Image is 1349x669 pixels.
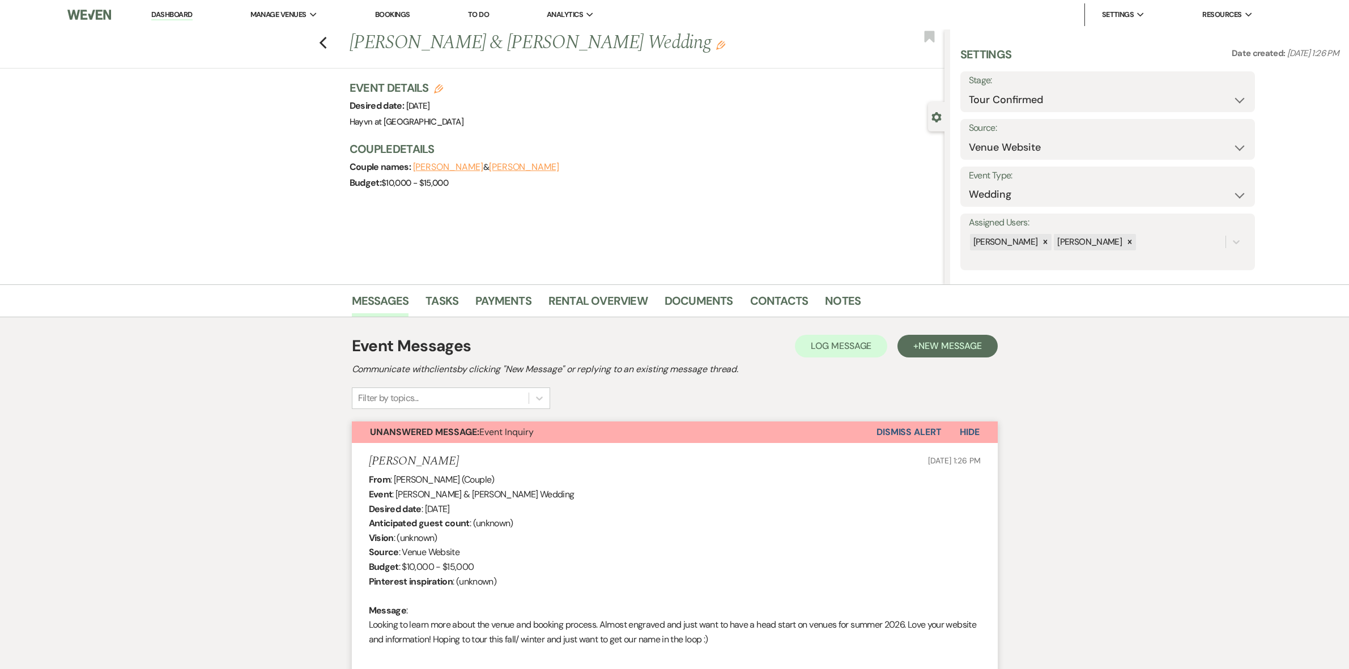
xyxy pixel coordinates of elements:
label: Source: [969,120,1246,137]
a: To Do [468,10,489,19]
label: Event Type: [969,168,1246,184]
div: : [PERSON_NAME] (Couple) : [PERSON_NAME] & [PERSON_NAME] Wedding : [DATE] : (unknown) : (unknown)... [369,472,981,661]
strong: Unanswered Message: [370,426,479,438]
span: Hayvn at [GEOGRAPHIC_DATA] [350,116,463,127]
span: Settings [1102,9,1134,20]
span: & [413,161,559,173]
a: Contacts [750,292,808,317]
a: Documents [665,292,733,317]
b: Desired date [369,503,422,515]
button: [PERSON_NAME] [489,163,559,172]
button: [PERSON_NAME] [413,163,483,172]
b: Message [369,604,407,616]
h3: Couple Details [350,141,933,157]
div: [PERSON_NAME] [1054,234,1124,250]
button: Log Message [795,335,887,357]
b: Budget [369,561,399,573]
span: Analytics [547,9,583,20]
h3: Event Details [350,80,463,96]
span: Desired date: [350,100,406,112]
b: From [369,474,390,485]
span: Date created: [1232,48,1287,59]
button: Hide [942,421,998,443]
div: Filter by topics... [358,391,419,405]
span: Resources [1202,9,1241,20]
span: [DATE] [406,100,430,112]
h3: Settings [960,46,1012,71]
b: Source [369,546,399,558]
a: Payments [475,292,531,317]
a: Messages [352,292,409,317]
button: +New Message [897,335,997,357]
b: Anticipated guest count [369,517,470,529]
span: [DATE] 1:26 PM [928,455,980,466]
span: Log Message [811,340,871,352]
div: [PERSON_NAME] [970,234,1040,250]
span: Budget: [350,177,382,189]
b: Event [369,488,393,500]
h2: Communicate with clients by clicking "New Message" or replying to an existing message thread. [352,363,998,376]
a: Bookings [375,10,410,19]
h1: [PERSON_NAME] & [PERSON_NAME] Wedding [350,29,821,57]
button: Edit [716,40,725,50]
span: New Message [918,340,981,352]
a: Tasks [425,292,458,317]
b: Vision [369,532,394,544]
label: Stage: [969,73,1246,89]
span: Hide [960,426,980,438]
button: Unanswered Message:Event Inquiry [352,421,876,443]
a: Rental Overview [548,292,648,317]
a: Notes [825,292,861,317]
span: Event Inquiry [370,426,534,438]
b: Pinterest inspiration [369,576,453,587]
a: Dashboard [151,10,192,20]
span: Couple names: [350,161,413,173]
span: Manage Venues [250,9,307,20]
h5: [PERSON_NAME] [369,454,459,468]
button: Dismiss Alert [876,421,942,443]
img: Weven Logo [67,3,111,27]
button: Close lead details [931,111,942,122]
span: $10,000 - $15,000 [381,177,448,189]
span: [DATE] 1:26 PM [1287,48,1339,59]
label: Assigned Users: [969,215,1246,231]
h1: Event Messages [352,334,471,358]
